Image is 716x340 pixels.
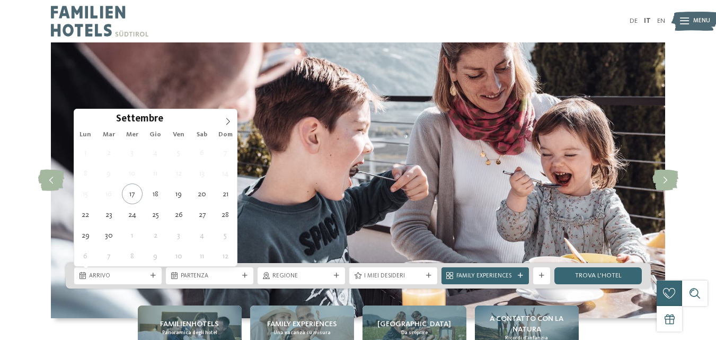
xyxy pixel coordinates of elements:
span: Settembre 14, 2025 [215,163,236,184]
span: Ottobre 9, 2025 [145,246,166,266]
span: Ottobre 6, 2025 [75,246,96,266]
span: Settembre 6, 2025 [192,142,213,163]
span: Family experiences [267,319,337,329]
span: Settembre 3, 2025 [122,142,143,163]
span: Settembre 9, 2025 [99,163,119,184]
span: Settembre 13, 2025 [192,163,213,184]
span: Ottobre 12, 2025 [215,246,236,266]
span: Ottobre 3, 2025 [169,225,189,246]
span: Settembre 24, 2025 [122,204,143,225]
span: Gio [144,132,167,138]
span: Settembre 29, 2025 [75,225,96,246]
span: Ottobre 4, 2025 [192,225,213,246]
span: [GEOGRAPHIC_DATA] [377,319,451,329]
span: Settembre 4, 2025 [145,142,166,163]
span: Ottobre 11, 2025 [192,246,213,266]
span: Da scoprire [401,329,428,336]
span: Menu [693,17,710,25]
input: Year [163,113,198,124]
span: Mar [97,132,120,138]
span: Mer [120,132,144,138]
span: Ven [167,132,190,138]
span: Settembre 5, 2025 [169,142,189,163]
span: Settembre 2, 2025 [99,142,119,163]
span: Settembre 22, 2025 [75,204,96,225]
span: Ottobre 7, 2025 [99,246,119,266]
span: Settembre 19, 2025 [169,184,189,204]
span: Settembre 28, 2025 [215,204,236,225]
span: Partenza [181,272,238,281]
span: Settembre 16, 2025 [99,184,119,204]
span: Lun [74,132,98,138]
span: Settembre 23, 2025 [99,204,119,225]
span: Settembre 18, 2025 [145,184,166,204]
span: Settembre 11, 2025 [145,163,166,184]
span: Settembre [116,115,163,125]
span: Settembre 20, 2025 [192,184,213,204]
span: Arrivo [89,272,147,281]
span: Panoramica degli hotel [162,329,217,336]
span: Settembre 30, 2025 [99,225,119,246]
span: Settembre 7, 2025 [215,142,236,163]
a: DE [630,18,638,24]
span: Settembre 21, 2025 [215,184,236,204]
a: trova l’hotel [554,267,642,284]
a: EN [657,18,665,24]
span: Settembre 27, 2025 [192,204,213,225]
span: Ottobre 10, 2025 [169,246,189,266]
span: Ottobre 5, 2025 [215,225,236,246]
span: Settembre 12, 2025 [169,163,189,184]
span: Settembre 25, 2025 [145,204,166,225]
span: Regione [272,272,330,281]
a: IT [644,18,651,24]
span: Family Experiences [456,272,514,281]
span: Ottobre 2, 2025 [145,225,166,246]
span: A contatto con la natura [479,313,574,335]
span: Ottobre 1, 2025 [122,225,143,246]
span: Settembre 10, 2025 [122,163,143,184]
span: Ottobre 8, 2025 [122,246,143,266]
img: Family hotel in Trentino Alto Adige: la vacanza ideale per grandi e piccini [51,42,665,318]
span: Settembre 26, 2025 [169,204,189,225]
span: I miei desideri [364,272,422,281]
span: Settembre 15, 2025 [75,184,96,204]
span: Settembre 8, 2025 [75,163,96,184]
span: Una vacanza su misura [273,329,331,336]
span: Settembre 17, 2025 [122,184,143,204]
span: Dom [214,132,237,138]
span: Familienhotels [160,319,219,329]
span: Settembre 1, 2025 [75,142,96,163]
span: Sab [190,132,214,138]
